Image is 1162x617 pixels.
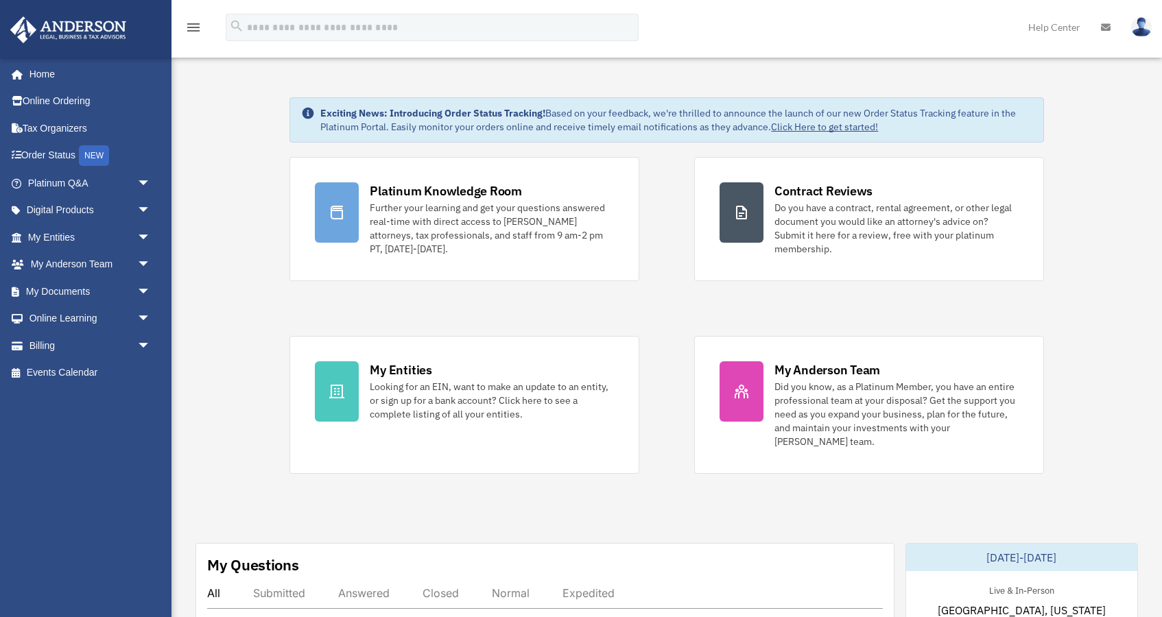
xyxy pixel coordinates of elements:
div: Do you have a contract, rental agreement, or other legal document you would like an attorney's ad... [774,201,1019,256]
a: My Entitiesarrow_drop_down [10,223,171,251]
div: Further your learning and get your questions answered real-time with direct access to [PERSON_NAM... [370,201,614,256]
span: arrow_drop_down [137,223,165,252]
span: arrow_drop_down [137,251,165,279]
span: arrow_drop_down [137,305,165,333]
a: Billingarrow_drop_down [10,332,171,359]
a: Digital Productsarrow_drop_down [10,197,171,224]
span: arrow_drop_down [137,169,165,197]
a: Platinum Knowledge Room Further your learning and get your questions answered real-time with dire... [289,157,639,281]
strong: Exciting News: Introducing Order Status Tracking! [320,107,545,119]
span: arrow_drop_down [137,197,165,225]
img: User Pic [1131,17,1152,37]
a: My Anderson Teamarrow_drop_down [10,251,171,278]
img: Anderson Advisors Platinum Portal [6,16,130,43]
a: Platinum Q&Aarrow_drop_down [10,169,171,197]
div: Expedited [562,586,615,600]
a: Events Calendar [10,359,171,387]
div: Based on your feedback, we're thrilled to announce the launch of our new Order Status Tracking fe... [320,106,1032,134]
div: Submitted [253,586,305,600]
span: arrow_drop_down [137,278,165,306]
div: My Entities [370,361,431,378]
div: Did you know, as a Platinum Member, you have an entire professional team at your disposal? Get th... [774,380,1019,448]
div: NEW [79,145,109,166]
i: search [229,19,244,34]
i: menu [185,19,202,36]
div: Contract Reviews [774,182,873,199]
div: All [207,586,220,600]
div: [DATE]-[DATE] [906,544,1138,571]
a: Contract Reviews Do you have a contract, rental agreement, or other legal document you would like... [694,157,1044,281]
a: My Documentsarrow_drop_down [10,278,171,305]
a: Click Here to get started! [771,121,878,133]
a: Online Learningarrow_drop_down [10,305,171,332]
div: My Questions [207,555,299,575]
div: My Anderson Team [774,361,880,378]
a: Tax Organizers [10,114,171,142]
div: Answered [338,586,390,600]
div: Live & In-Person [978,582,1065,596]
div: Normal [492,586,530,600]
a: My Entities Looking for an EIN, want to make an update to an entity, or sign up for a bank accoun... [289,336,639,474]
div: Platinum Knowledge Room [370,182,522,199]
a: menu [185,24,202,36]
div: Closed [423,586,459,600]
span: arrow_drop_down [137,332,165,360]
a: Home [10,60,165,88]
a: My Anderson Team Did you know, as a Platinum Member, you have an entire professional team at your... [694,336,1044,474]
a: Online Ordering [10,88,171,115]
div: Looking for an EIN, want to make an update to an entity, or sign up for a bank account? Click her... [370,380,614,421]
a: Order StatusNEW [10,142,171,170]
